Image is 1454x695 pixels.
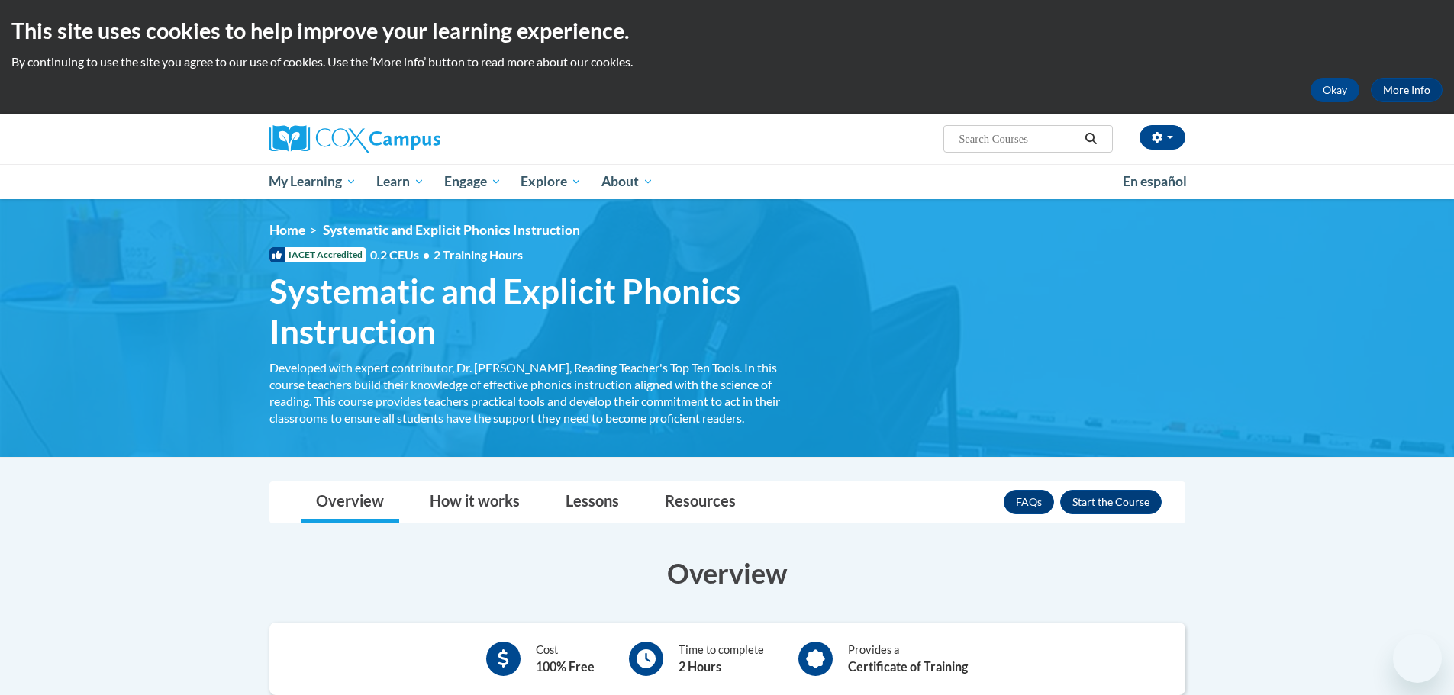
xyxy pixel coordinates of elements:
span: 0.2 CEUs [370,246,523,263]
span: Systematic and Explicit Phonics Instruction [269,271,796,352]
div: Developed with expert contributor, Dr. [PERSON_NAME], Reading Teacher's Top Ten Tools. In this co... [269,359,796,426]
span: My Learning [269,172,356,191]
a: My Learning [260,164,367,199]
div: Main menu [247,164,1208,199]
input: Search Courses [957,130,1079,148]
div: Time to complete [679,642,764,676]
button: Account Settings [1140,125,1185,150]
a: Explore [511,164,592,199]
a: Resources [650,482,751,523]
span: IACET Accredited [269,247,366,262]
a: Overview [301,482,399,523]
a: More Info [1371,78,1443,102]
a: Home [269,222,305,238]
h3: Overview [269,554,1185,592]
span: En español [1123,173,1187,189]
div: Cost [536,642,595,676]
div: Provides a [848,642,968,676]
p: By continuing to use the site you agree to our use of cookies. Use the ‘More info’ button to read... [11,53,1443,70]
a: FAQs [1004,490,1054,514]
a: Engage [434,164,511,199]
b: Certificate of Training [848,659,968,674]
a: Cox Campus [269,125,559,153]
span: Systematic and Explicit Phonics Instruction [323,222,580,238]
a: En español [1113,166,1197,198]
span: Engage [444,172,501,191]
a: Lessons [550,482,634,523]
span: About [601,172,653,191]
iframe: Button to launch messaging window [1393,634,1442,683]
span: Explore [521,172,582,191]
h2: This site uses cookies to help improve your learning experience. [11,15,1443,46]
button: Okay [1311,78,1359,102]
button: Search [1079,130,1102,148]
a: About [592,164,663,199]
span: • [423,247,430,262]
span: 2 Training Hours [434,247,523,262]
span: Learn [376,172,424,191]
img: Cox Campus [269,125,440,153]
button: Enroll [1060,490,1162,514]
b: 2 Hours [679,659,721,674]
a: How it works [414,482,535,523]
a: Learn [366,164,434,199]
b: 100% Free [536,659,595,674]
